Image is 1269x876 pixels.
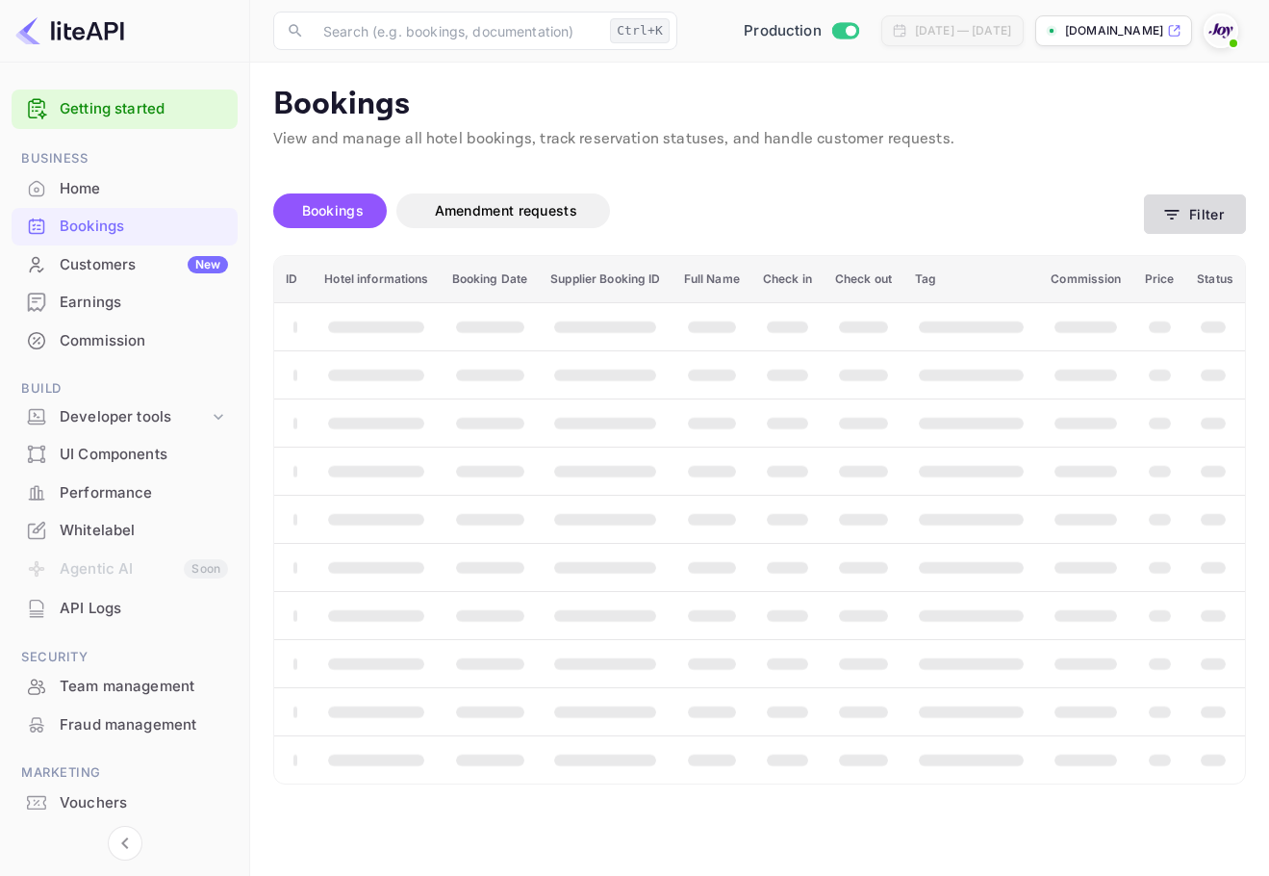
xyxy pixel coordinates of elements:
div: Whitelabel [60,520,228,542]
img: With Joy [1206,15,1236,46]
span: Business [12,148,238,169]
span: Amendment requests [435,202,577,219]
div: Bookings [60,216,228,238]
th: Full Name [673,256,751,303]
th: Status [1185,256,1245,303]
a: Team management [12,668,238,704]
th: Booking Date [441,256,540,303]
a: UI Components [12,436,238,472]
div: Getting started [12,90,238,129]
a: API Logs [12,590,238,626]
div: Commission [60,330,228,352]
div: API Logs [60,598,228,620]
div: Team management [12,668,238,706]
th: Tag [903,256,1039,303]
a: Vouchers [12,785,238,820]
th: Check out [824,256,903,303]
div: account-settings tabs [273,193,1144,228]
div: Team management [60,676,228,698]
a: Home [12,170,238,206]
p: [DOMAIN_NAME] [1065,22,1163,39]
div: Switch to Sandbox mode [736,20,866,42]
div: Bookings [12,208,238,245]
span: Marketing [12,762,238,784]
p: Bookings [273,86,1246,124]
a: Earnings [12,284,238,320]
div: Performance [60,482,228,504]
p: View and manage all hotel bookings, track reservation statuses, and handle customer requests. [273,128,1246,151]
a: Commission [12,322,238,358]
div: Performance [12,475,238,512]
div: Developer tools [12,400,238,434]
div: Fraud management [60,714,228,736]
span: Build [12,378,238,399]
span: Security [12,647,238,668]
th: Hotel informations [313,256,440,303]
button: Collapse navigation [108,826,142,861]
div: Whitelabel [12,512,238,550]
a: Performance [12,475,238,510]
img: LiteAPI logo [15,15,124,46]
div: Home [60,178,228,200]
div: Developer tools [60,406,209,428]
th: Price [1133,256,1186,303]
table: booking table [274,256,1245,784]
div: Commission [12,322,238,360]
div: Earnings [12,284,238,322]
a: Getting started [60,98,228,120]
div: Vouchers [12,785,238,822]
button: Filter [1144,194,1246,234]
div: Ctrl+K [610,18,670,43]
th: Commission [1039,256,1132,303]
th: Supplier Booking ID [539,256,672,303]
div: UI Components [12,436,238,474]
th: ID [274,256,313,303]
div: Home [12,170,238,208]
input: Search (e.g. bookings, documentation) [312,12,602,50]
th: Check in [751,256,824,303]
a: Bookings [12,208,238,244]
span: Bookings [302,202,364,219]
div: API Logs [12,590,238,628]
div: UI Components [60,444,228,466]
div: [DATE] — [DATE] [915,22,1011,39]
div: Earnings [60,292,228,314]
a: CustomersNew [12,246,238,282]
div: Fraud management [12,707,238,744]
div: Customers [60,254,228,276]
div: New [188,256,228,273]
a: Whitelabel [12,512,238,548]
div: CustomersNew [12,246,238,284]
a: Fraud management [12,707,238,742]
span: Production [744,20,822,42]
div: Vouchers [60,792,228,814]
